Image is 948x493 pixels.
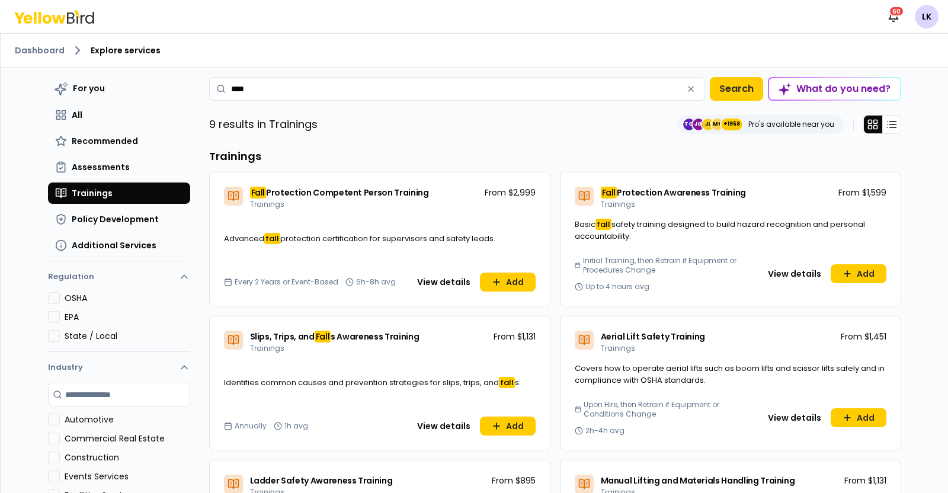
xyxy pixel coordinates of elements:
label: EPA [65,311,190,323]
mark: fall [264,233,280,244]
span: Slips, Trips, and [250,331,315,342]
span: For you [73,82,105,94]
button: Additional Services [48,235,190,256]
span: Trainings [72,187,113,199]
span: 2h-4h avg [585,426,624,436]
label: State / Local [65,330,190,342]
span: protection certification for supervisors and safety leads. [280,233,495,244]
button: View details [410,417,478,436]
span: Manual Lifting and Materials Handling Training [601,475,795,486]
span: s Awareness Training [331,331,419,342]
button: Trainings [48,183,190,204]
span: Up to 4 hours avg [585,282,649,292]
mark: fall [499,377,515,388]
span: Initial Training, then Retrain if Equipment or Procedures Change [583,256,755,275]
span: Ladder Safety Awareness Training [250,475,393,486]
span: Trainings [250,199,284,209]
button: View details [761,408,828,427]
nav: breadcrumb [15,43,934,57]
span: Trainings [601,343,635,353]
div: Regulation [48,292,190,351]
span: JL [702,119,714,130]
button: View details [761,264,828,283]
span: TC [683,119,695,130]
button: Add [480,273,536,292]
span: Recommended [72,135,138,147]
span: 6h-8h avg [356,277,396,287]
p: From $2,999 [485,187,536,199]
span: Aerial Lift Safety Training [601,331,706,342]
span: Upon Hire, then Retrain if Equipment or Conditions Change [584,400,756,419]
span: MH [712,119,723,130]
span: Protection Awareness Training [617,187,746,199]
label: Events Services [65,470,190,482]
button: Add [831,408,886,427]
span: +1958 [723,119,740,130]
h3: Trainings [209,148,901,165]
span: All [72,109,82,121]
button: Add [480,417,536,436]
span: Annually [235,421,267,431]
button: Recommended [48,130,190,152]
label: Commercial Real Estate [65,433,190,444]
p: From $1,451 [841,331,886,342]
button: Policy Development [48,209,190,230]
span: safety training designed to build hazard recognition and personal accountability. [575,219,865,242]
span: Advanced [224,233,264,244]
a: Dashboard [15,44,65,56]
span: Every 2 Years or Event-Based [235,277,338,287]
button: Add [831,264,886,283]
span: Assessments [72,161,130,173]
mark: Fall [250,187,267,199]
span: Identifies common causes and prevention strategies for slips, trips, and [224,377,499,388]
p: From $1,131 [494,331,536,342]
button: All [48,104,190,126]
span: Policy Development [72,213,159,225]
label: OSHA [65,292,190,304]
div: What do you need? [769,78,900,100]
span: Trainings [250,343,284,353]
span: s. [515,377,521,388]
p: From $895 [492,475,536,486]
span: Protection Competent Person Training [266,187,428,199]
mark: Fall [315,331,331,342]
span: Additional Services [72,239,156,251]
button: Assessments [48,156,190,178]
p: 9 results in Trainings [209,116,318,133]
button: Search [710,77,763,101]
span: LK [915,5,939,28]
button: View details [410,273,478,292]
span: JG [693,119,704,130]
button: Regulation [48,266,190,292]
mark: fall [595,219,611,230]
label: Construction [65,452,190,463]
span: Covers how to operate aerial lifts such as boom lifts and scissor lifts safely and in compliance ... [575,363,885,386]
button: What do you need? [768,77,901,101]
p: Pro's available near you [748,120,834,129]
mark: Fall [601,187,617,199]
label: Automotive [65,414,190,425]
button: Industry [48,352,190,383]
span: Explore services [91,44,161,56]
button: For you [48,77,190,100]
p: From $1,599 [838,187,886,199]
p: From $1,131 [844,475,886,486]
span: Basic [575,219,595,230]
div: 60 [889,6,904,17]
span: Trainings [601,199,635,209]
button: 60 [882,5,905,28]
span: 1h avg [284,421,308,431]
